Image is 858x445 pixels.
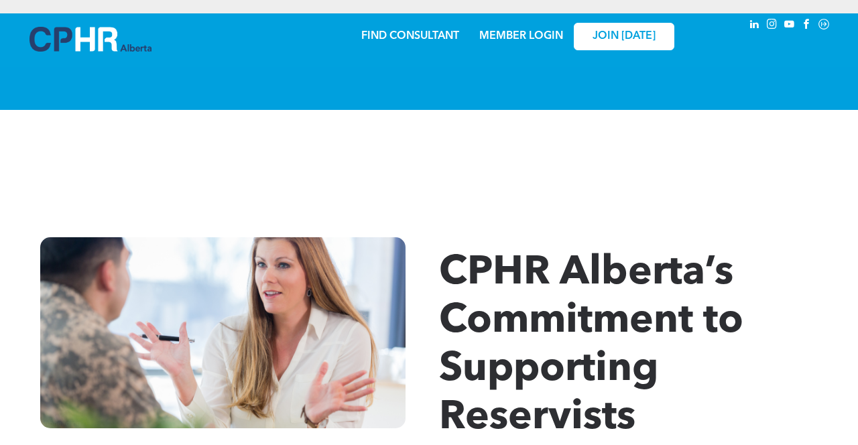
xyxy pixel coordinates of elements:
[816,17,831,35] a: Social network
[782,17,796,35] a: youtube
[361,31,459,42] a: FIND CONSULTANT
[747,17,761,35] a: linkedin
[799,17,814,35] a: facebook
[439,253,743,438] span: CPHR Alberta’s Commitment to Supporting Reservists
[764,17,779,35] a: instagram
[29,27,151,52] img: A blue and white logo for cp alberta
[479,31,563,42] a: MEMBER LOGIN
[574,23,674,50] a: JOIN [DATE]
[593,30,656,43] span: JOIN [DATE]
